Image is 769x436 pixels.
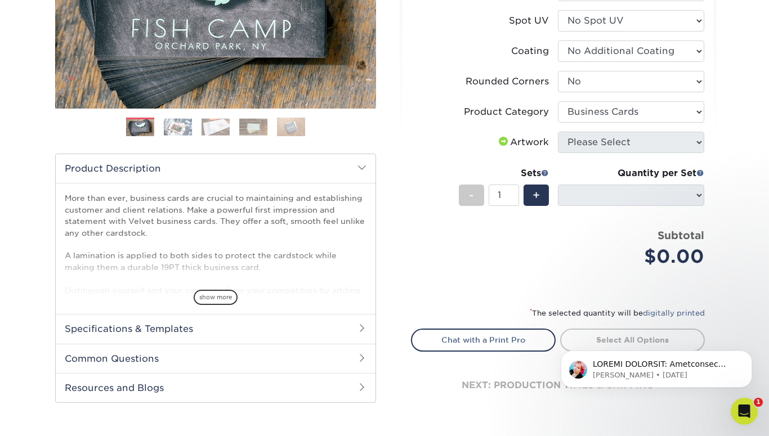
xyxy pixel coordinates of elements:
[411,329,556,351] a: Chat with a Print Pro
[56,154,375,183] h2: Product Description
[754,398,763,407] span: 1
[56,373,375,402] h2: Resources and Blogs
[466,75,549,88] div: Rounded Corners
[56,314,375,343] h2: Specifications & Templates
[731,398,758,425] iframe: Intercom live chat
[643,309,705,317] a: digitally printed
[459,167,549,180] div: Sets
[464,105,549,119] div: Product Category
[277,117,305,137] img: Business Cards 05
[239,118,267,136] img: Business Cards 04
[469,187,474,204] span: -
[194,290,238,305] span: show more
[566,243,704,270] div: $0.00
[558,167,704,180] div: Quantity per Set
[544,327,769,406] iframe: Intercom notifications message
[56,344,375,373] h2: Common Questions
[3,402,96,432] iframe: Google Customer Reviews
[202,118,230,136] img: Business Cards 03
[509,14,549,28] div: Spot UV
[533,187,540,204] span: +
[530,309,705,317] small: The selected quantity will be
[411,352,705,419] div: next: production times & shipping
[126,114,154,142] img: Business Cards 01
[65,192,366,376] p: More than ever, business cards are crucial to maintaining and establishing customer and client re...
[164,118,192,136] img: Business Cards 02
[658,229,704,241] strong: Subtotal
[497,136,549,149] div: Artwork
[511,44,549,58] div: Coating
